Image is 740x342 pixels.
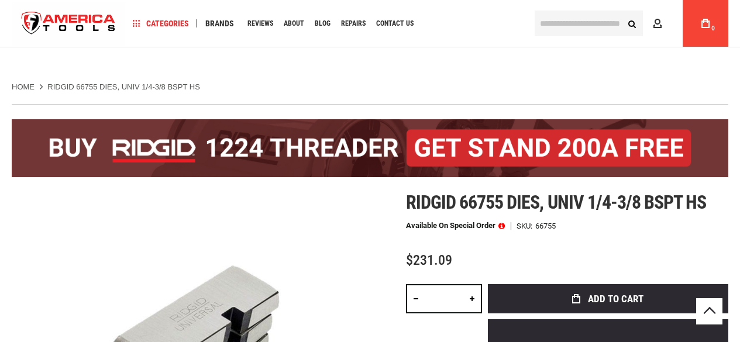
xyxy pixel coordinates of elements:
span: Contact Us [376,20,414,27]
strong: SKU [517,222,535,230]
a: Blog [309,16,336,32]
a: Reviews [242,16,278,32]
a: Contact Us [371,16,419,32]
span: Repairs [341,20,366,27]
span: $231.09 [406,252,452,268]
span: Blog [315,20,331,27]
img: BOGO: Buy the RIDGID® 1224 Threader (26092), get the 92467 200A Stand FREE! [12,119,728,177]
strong: RIDGID 66755 DIES, UNIV 1/4-3/8 BSPT HS [47,82,200,91]
span: Categories [133,19,189,27]
a: Categories [128,16,194,32]
span: About [284,20,304,27]
button: Search [621,12,643,34]
a: Brands [200,16,239,32]
div: 66755 [535,222,556,230]
img: America Tools [12,2,125,46]
span: Add to Cart [588,294,643,304]
span: Brands [205,19,234,27]
p: Available on Special Order [406,222,505,230]
span: Ridgid 66755 dies, univ 1/4-3/8 bspt hs [406,191,707,213]
a: Home [12,82,35,92]
button: Add to Cart [488,284,728,313]
a: Repairs [336,16,371,32]
span: 0 [711,25,715,32]
span: Reviews [247,20,273,27]
a: store logo [12,2,125,46]
a: About [278,16,309,32]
